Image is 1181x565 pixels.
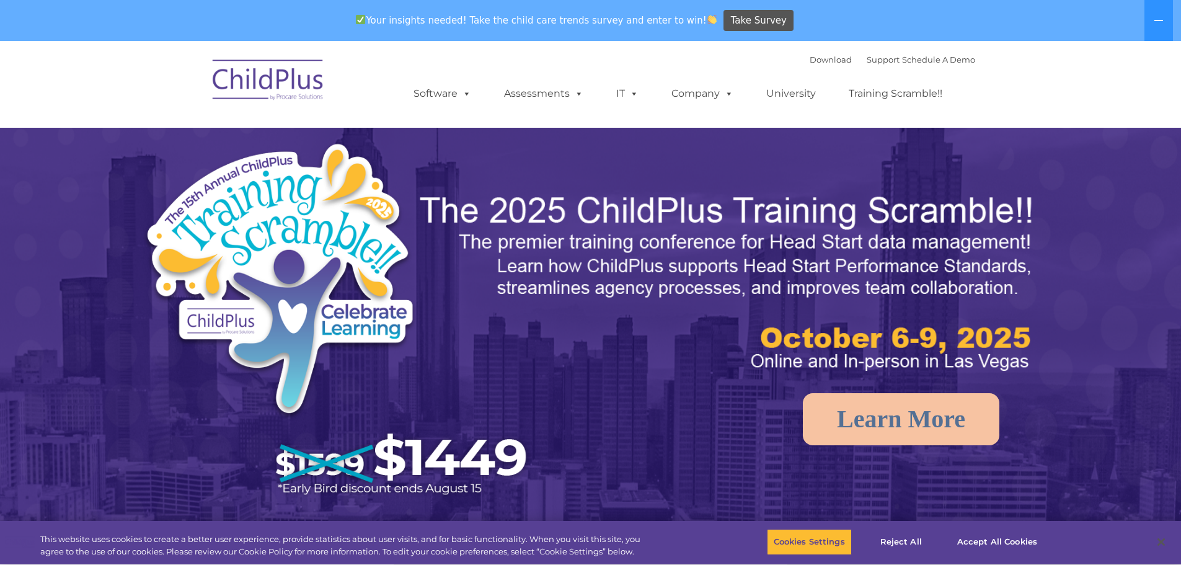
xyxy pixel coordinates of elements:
a: Assessments [492,81,596,106]
a: Training Scramble!! [836,81,955,106]
span: Phone number [172,133,225,142]
div: This website uses cookies to create a better user experience, provide statistics about user visit... [40,533,650,558]
a: University [754,81,828,106]
a: Software [401,81,484,106]
button: Cookies Settings [767,529,852,555]
span: Last name [172,82,210,91]
img: 👏 [707,15,717,24]
a: Learn More [803,393,999,445]
a: Company [659,81,746,106]
a: Support [867,55,900,65]
a: Download [810,55,852,65]
font: | [810,55,975,65]
a: Take Survey [723,10,794,32]
a: IT [604,81,651,106]
img: ✅ [356,15,365,24]
button: Close [1148,528,1175,556]
span: Take Survey [731,10,787,32]
img: ChildPlus by Procare Solutions [206,51,330,113]
button: Accept All Cookies [950,529,1044,555]
a: Schedule A Demo [902,55,975,65]
span: Your insights needed! Take the child care trends survey and enter to win! [351,8,722,32]
button: Reject All [862,529,940,555]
